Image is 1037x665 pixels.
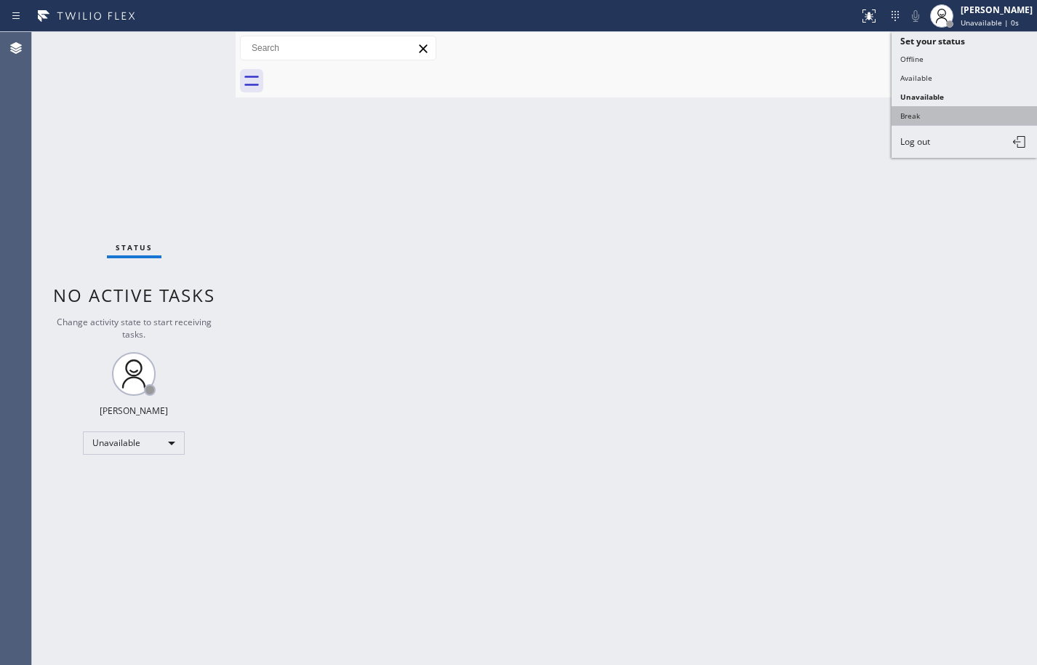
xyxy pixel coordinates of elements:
span: No active tasks [53,283,215,307]
div: Unavailable [83,431,185,455]
input: Search [241,36,436,60]
button: Mute [905,6,926,26]
div: [PERSON_NAME] [100,405,168,417]
span: Status [116,242,153,252]
span: Change activity state to start receiving tasks. [57,316,212,341]
span: Unavailable | 0s [961,17,1019,28]
div: [PERSON_NAME] [961,4,1033,16]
